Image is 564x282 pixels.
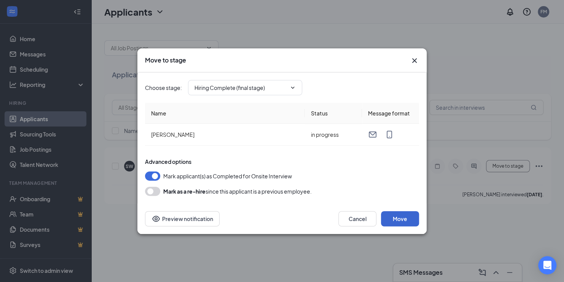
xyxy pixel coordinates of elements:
div: Advanced options [145,158,419,165]
svg: MobileSms [385,130,394,139]
span: [PERSON_NAME] [151,131,194,138]
th: Message format [362,103,419,124]
button: Cancel [338,211,376,226]
h3: Move to stage [145,56,186,64]
button: Move [381,211,419,226]
button: Preview notificationEye [145,211,220,226]
th: Status [305,103,362,124]
svg: Eye [151,214,161,223]
th: Name [145,103,305,124]
div: since this applicant is a previous employee. [163,187,312,196]
svg: ChevronDown [290,85,296,91]
td: in progress [305,124,362,146]
span: Choose stage : [145,83,182,92]
svg: Cross [410,56,419,65]
div: Open Intercom Messenger [538,256,556,274]
button: Close [410,56,419,65]
span: Mark applicant(s) as Completed for Onsite Interview [163,171,292,181]
b: Mark as a re-hire [163,188,206,195]
svg: Email [368,130,377,139]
